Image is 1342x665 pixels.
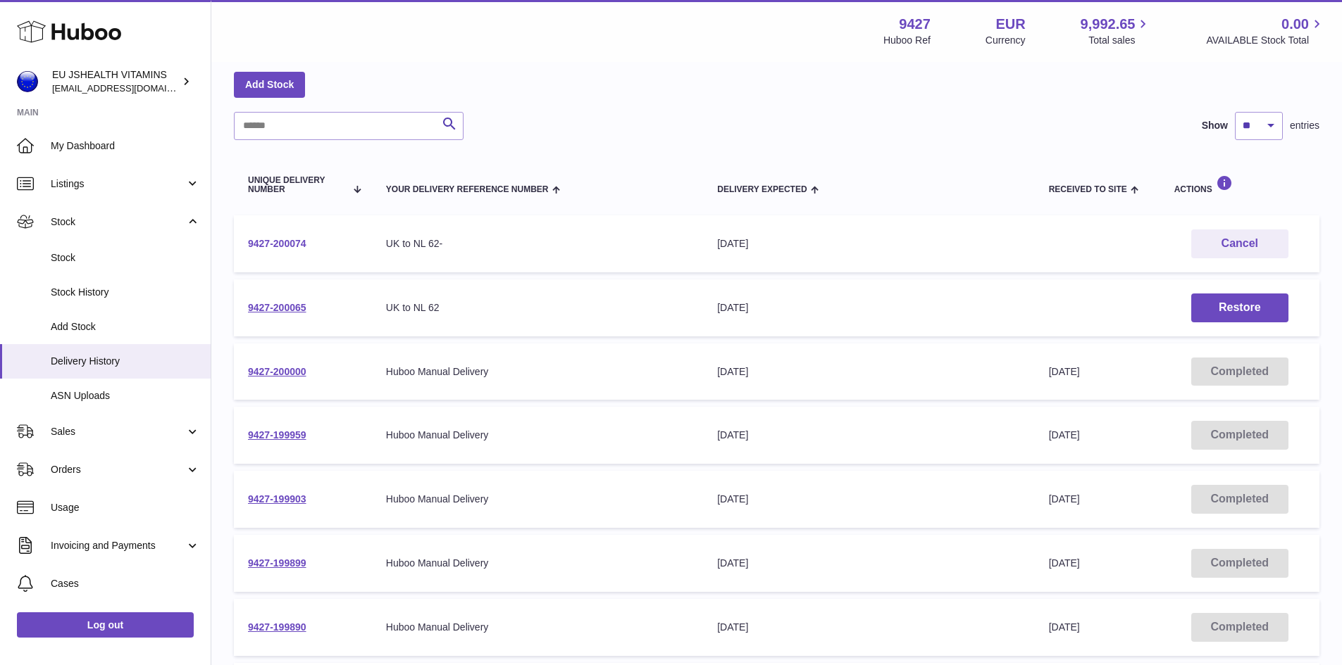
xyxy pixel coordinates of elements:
div: Huboo Ref [883,34,931,47]
span: Usage [51,501,200,514]
strong: EUR [995,15,1025,34]
span: Add Stock [51,320,200,334]
a: Log out [17,612,194,638]
span: 0.00 [1281,15,1309,34]
span: Delivery History [51,355,200,368]
a: Add Stock [234,72,305,97]
div: [DATE] [717,621,1020,634]
span: Sales [51,425,185,438]
div: UK to NL 62- [386,237,689,251]
a: 9427-200074 [248,238,306,249]
span: ASN Uploads [51,389,200,403]
div: Actions [1174,175,1305,194]
div: Huboo Manual Delivery [386,621,689,634]
a: 9,992.65 Total sales [1081,15,1152,47]
span: entries [1290,119,1319,132]
span: Stock [51,251,200,265]
span: [DATE] [1049,429,1080,441]
span: [DATE] [1049,621,1080,633]
span: Your Delivery Reference Number [386,185,549,194]
a: 9427-200000 [248,366,306,377]
span: Listings [51,177,185,191]
span: [DATE] [1049,557,1080,569]
span: [DATE] [1049,366,1080,377]
div: [DATE] [717,429,1020,442]
a: 9427-199903 [248,493,306,505]
div: [DATE] [717,365,1020,379]
div: Huboo Manual Delivery [386,493,689,506]
a: 9427-199959 [248,429,306,441]
span: Received to Site [1049,185,1127,194]
div: Huboo Manual Delivery [386,429,689,442]
span: Invoicing and Payments [51,539,185,552]
div: UK to NL 62 [386,301,689,315]
span: 9,992.65 [1081,15,1136,34]
span: [EMAIL_ADDRESS][DOMAIN_NAME] [52,82,207,94]
a: 9427-199890 [248,621,306,633]
div: Huboo Manual Delivery [386,557,689,570]
img: internalAdmin-9427@internal.huboo.com [17,71,38,92]
a: 0.00 AVAILABLE Stock Total [1206,15,1325,47]
span: Total sales [1088,34,1151,47]
label: Show [1202,119,1228,132]
div: Currency [986,34,1026,47]
span: Stock [51,215,185,229]
div: [DATE] [717,301,1020,315]
span: Cases [51,577,200,590]
div: Huboo Manual Delivery [386,365,689,379]
span: AVAILABLE Stock Total [1206,34,1325,47]
div: [DATE] [717,557,1020,570]
span: Delivery Expected [717,185,807,194]
div: EU JSHEALTH VITAMINS [52,68,179,95]
span: [DATE] [1049,493,1080,505]
div: [DATE] [717,237,1020,251]
div: [DATE] [717,493,1020,506]
span: Orders [51,463,185,476]
button: Restore [1191,293,1288,322]
span: My Dashboard [51,139,200,153]
strong: 9427 [899,15,931,34]
span: Unique Delivery Number [248,176,345,194]
a: 9427-200065 [248,302,306,313]
button: Cancel [1191,229,1288,258]
span: Stock History [51,286,200,299]
a: 9427-199899 [248,557,306,569]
